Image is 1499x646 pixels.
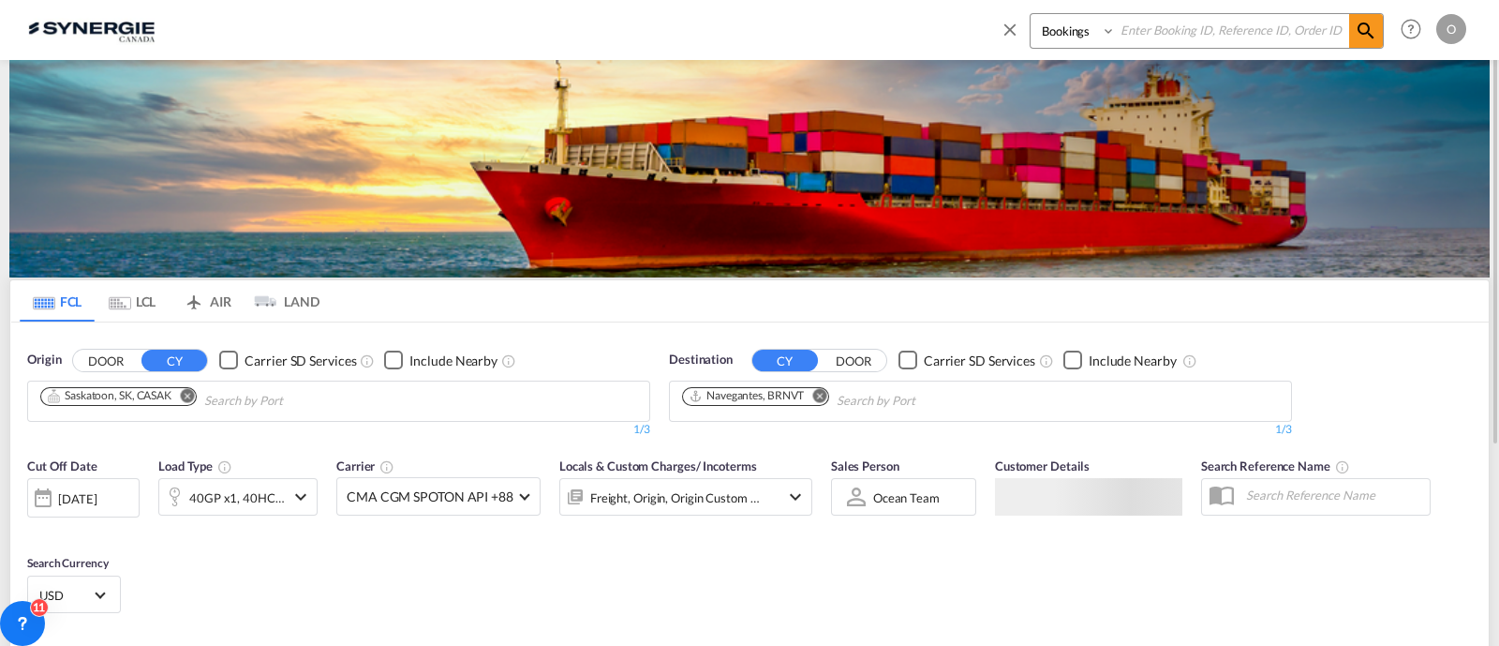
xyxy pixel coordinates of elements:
[1116,14,1349,47] input: Enter Booking ID, Reference ID, Order ID
[360,353,375,368] md-icon: Unchecked: Search for CY (Container Yard) services for all selected carriers.Checked : Search for...
[168,388,196,407] button: Remove
[58,490,96,507] div: [DATE]
[831,458,899,473] span: Sales Person
[1201,458,1350,473] span: Search Reference Name
[37,581,111,608] md-select: Select Currency: $ USDUnited States Dollar
[183,291,205,305] md-icon: icon-airplane
[689,388,804,404] div: Navegantes, BRNVT
[1349,14,1383,48] span: icon-magnify
[289,486,312,508] md-icon: icon-chevron-down
[590,485,761,511] div: Freight Origin Origin Custom Destination Destination Custom Factory Stuffing
[347,488,513,506] span: CMA CGM SPOTON API +88
[27,478,140,518] div: [DATE]
[1335,459,1350,474] md-icon: Your search will be saved by the below given name
[679,382,1022,416] md-chips-wrap: Chips container. Use arrow keys to select chips.
[95,280,170,322] md-tab-item: LCL
[20,280,95,322] md-tab-item: FCL
[409,352,497,370] div: Include Nearby
[47,388,171,404] div: Saskatoon, SK, CASAK
[995,458,1090,473] span: Customer Details
[379,459,394,474] md-icon: The selected Trucker/Carrierwill be displayed in the rate results If the rates are from another f...
[669,351,733,369] span: Destination
[1182,353,1197,368] md-icon: Unchecked: Ignores neighbouring ports when fetching rates.Checked : Includes neighbouring ports w...
[20,280,319,322] md-pagination-wrapper: Use the left and right arrow keys to navigate between tabs
[9,60,1490,278] img: LCL+%26+FCL+BACKGROUND.png
[158,478,318,516] div: 40GP x1 40HC x1icon-chevron-down
[245,352,356,370] div: Carrier SD Services
[800,388,828,407] button: Remove
[27,556,109,570] span: Search Currency
[559,458,757,473] span: Locals & Custom Charges
[39,587,92,604] span: USD
[245,280,319,322] md-tab-item: LAND
[1395,13,1427,45] span: Help
[784,486,807,508] md-icon: icon-chevron-down
[821,350,886,371] button: DOOR
[559,478,812,516] div: Freight Origin Origin Custom Destination Destination Custom Factory Stuffingicon-chevron-down
[27,422,650,438] div: 1/3
[1063,351,1177,370] md-checkbox: Checkbox No Ink
[1089,352,1177,370] div: Include Nearby
[189,485,285,511] div: 40GP x1 40HC x1
[1355,20,1377,42] md-icon: icon-magnify
[336,458,394,473] span: Carrier
[873,490,940,505] div: Ocean team
[204,386,382,416] input: Chips input.
[158,458,232,473] span: Load Type
[28,8,155,51] img: 1f56c880d42311ef80fc7dca854c8e59.png
[1436,14,1466,44] div: O
[752,350,818,371] button: CY
[219,351,356,370] md-checkbox: Checkbox No Ink
[871,484,942,511] md-select: Sales Person: Ocean team
[170,280,245,322] md-tab-item: AIR
[898,351,1035,370] md-checkbox: Checkbox No Ink
[47,388,175,404] div: Press delete to remove this chip.
[689,388,808,404] div: Press delete to remove this chip.
[1039,353,1054,368] md-icon: Unchecked: Search for CY (Container Yard) services for all selected carriers.Checked : Search for...
[696,458,757,473] span: / Incoterms
[27,351,61,369] span: Origin
[837,386,1015,416] input: Chips input.
[217,459,232,474] md-icon: icon-information-outline
[1395,13,1436,47] div: Help
[384,351,497,370] md-checkbox: Checkbox No Ink
[27,458,97,473] span: Cut Off Date
[1237,481,1430,509] input: Search Reference Name
[141,350,207,371] button: CY
[1000,19,1020,39] md-icon: icon-close
[1000,13,1030,58] span: icon-close
[669,422,1292,438] div: 1/3
[27,516,41,541] md-datepicker: Select
[501,353,516,368] md-icon: Unchecked: Ignores neighbouring ports when fetching rates.Checked : Includes neighbouring ports w...
[924,352,1035,370] div: Carrier SD Services
[73,350,139,371] button: DOOR
[37,382,390,416] md-chips-wrap: Chips container. Use arrow keys to select chips.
